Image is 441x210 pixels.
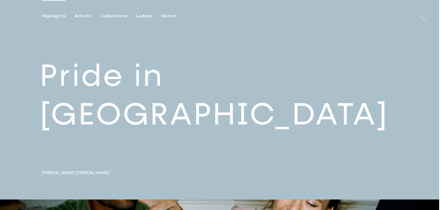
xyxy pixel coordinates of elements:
[75,13,91,19] div: Artists
[100,13,127,19] div: Collections
[75,13,100,19] button: Artists
[161,13,176,19] div: About
[136,13,161,19] button: Latest
[136,13,152,19] div: Latest
[100,13,136,19] button: Collections
[42,13,65,19] div: Highlights
[161,13,185,19] button: About
[42,13,75,19] button: Highlights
